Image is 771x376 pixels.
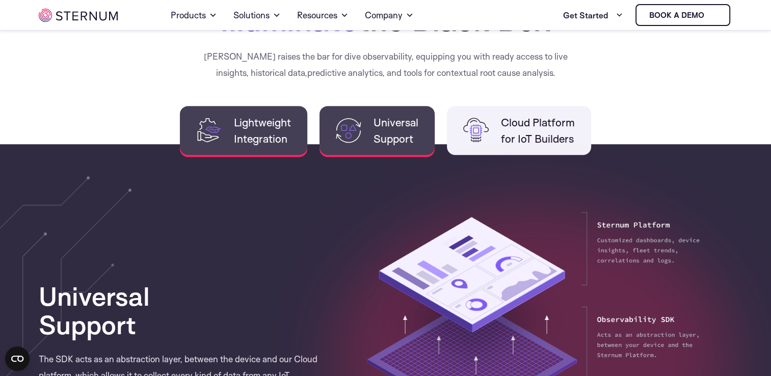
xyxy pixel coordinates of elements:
a: Book a demo [635,4,730,26]
a: Get Started [563,5,623,25]
a: Resources [297,1,349,30]
h2: the Black Box [182,4,590,36]
img: sternum iot [39,9,118,22]
span: Lightweight Integration [234,114,291,147]
img: Lightweight Integration [196,118,222,143]
h3: Universal Support [39,282,319,339]
p: [PERSON_NAME] raises the bar for dive observability, equipping you with ready access to live insi... [195,48,577,81]
span: Universal Support [374,114,418,147]
button: Open CMP widget [5,346,30,371]
img: sternum iot [708,11,716,19]
span: Cloud Platform for IoT Builders [501,114,575,147]
img: Cloud Platform for IoT Builders [463,118,489,143]
a: Solutions [233,1,281,30]
a: Company [365,1,414,30]
a: Products [171,1,217,30]
img: Universal Support [336,118,361,143]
